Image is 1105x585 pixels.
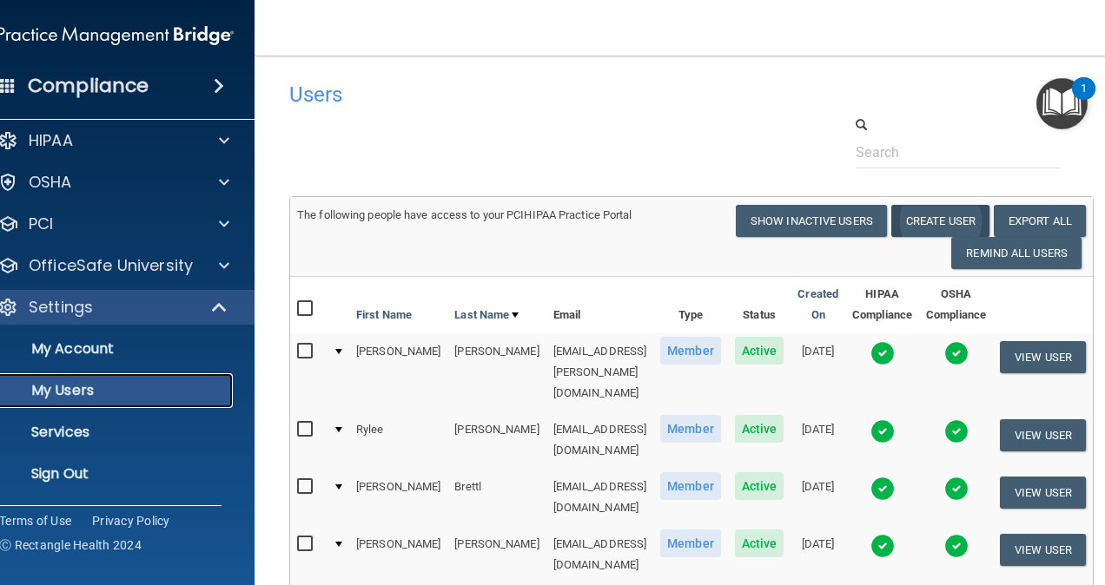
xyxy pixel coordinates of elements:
[546,277,654,333] th: Email
[297,208,632,221] span: The following people have access to your PCIHIPAA Practice Portal
[29,255,193,276] p: OfficeSafe University
[349,333,447,411] td: [PERSON_NAME]
[349,526,447,583] td: [PERSON_NAME]
[1036,78,1088,129] button: Open Resource Center, 1 new notification
[546,411,654,469] td: [EMAIL_ADDRESS][DOMAIN_NAME]
[1000,534,1086,566] button: View User
[349,411,447,469] td: Rylee
[735,472,784,500] span: Active
[994,205,1086,237] a: Export All
[447,333,546,411] td: [PERSON_NAME]
[944,477,969,501] img: tick.e7d51cea.svg
[653,277,728,333] th: Type
[891,205,989,237] button: Create User
[951,237,1082,269] button: Remind All Users
[660,415,721,443] span: Member
[447,526,546,583] td: [PERSON_NAME]
[29,214,53,234] p: PCI
[735,415,784,443] span: Active
[797,284,838,325] a: Created On
[736,205,887,237] button: Show Inactive Users
[660,337,721,365] span: Member
[546,333,654,411] td: [EMAIL_ADDRESS][PERSON_NAME][DOMAIN_NAME]
[660,529,721,557] span: Member
[29,130,73,151] p: HIPAA
[92,512,170,529] a: Privacy Policy
[349,469,447,526] td: [PERSON_NAME]
[870,419,895,444] img: tick.e7d51cea.svg
[919,277,993,333] th: OSHA Compliance
[728,277,791,333] th: Status
[356,305,412,325] a: First Name
[447,469,546,526] td: Brettl
[29,297,93,318] p: Settings
[289,83,748,106] h4: Users
[944,419,969,444] img: tick.e7d51cea.svg
[735,337,784,365] span: Active
[870,534,895,558] img: tick.e7d51cea.svg
[28,74,149,98] h4: Compliance
[660,472,721,500] span: Member
[791,333,845,411] td: [DATE]
[546,469,654,526] td: [EMAIL_ADDRESS][DOMAIN_NAME]
[856,136,1060,168] input: Search
[944,341,969,365] img: tick.e7d51cea.svg
[791,411,845,469] td: [DATE]
[870,341,895,365] img: tick.e7d51cea.svg
[1000,341,1086,373] button: View User
[791,526,845,583] td: [DATE]
[735,529,784,557] span: Active
[447,411,546,469] td: [PERSON_NAME]
[1081,89,1087,111] div: 1
[870,477,895,501] img: tick.e7d51cea.svg
[546,526,654,583] td: [EMAIL_ADDRESS][DOMAIN_NAME]
[845,277,919,333] th: HIPAA Compliance
[791,469,845,526] td: [DATE]
[1000,419,1086,451] button: View User
[944,534,969,558] img: tick.e7d51cea.svg
[454,305,519,325] a: Last Name
[1000,477,1086,509] button: View User
[29,172,72,193] p: OSHA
